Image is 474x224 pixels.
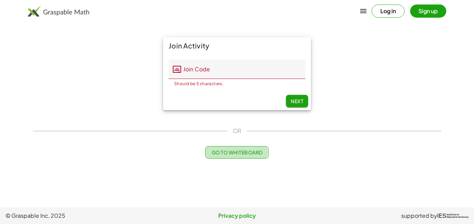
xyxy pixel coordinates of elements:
div: Join Activity [163,37,311,54]
div: Should be 5 characters. [174,82,290,86]
button: Next [286,95,308,107]
span: OR [233,127,241,135]
span: Go to Whiteboard [211,149,262,155]
span: Next [291,98,303,104]
span: Institute of Education Sciences [447,214,468,218]
a: IESInstitute ofEducation Sciences [437,212,468,220]
button: Sign up [410,5,446,18]
button: Log in [372,5,405,18]
button: Go to Whiteboard [205,146,268,159]
span: © Graspable Inc, 2025 [6,212,160,220]
span: supported by [401,212,437,220]
a: Privacy policy [160,212,314,220]
span: IES [437,213,446,219]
